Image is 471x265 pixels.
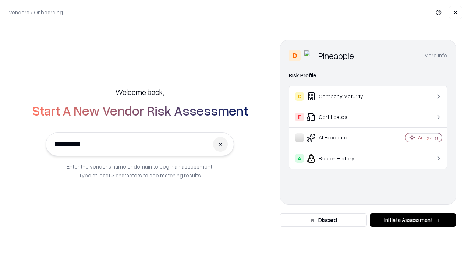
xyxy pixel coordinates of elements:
[116,87,164,97] h5: Welcome back,
[295,154,383,163] div: Breach History
[318,50,354,61] div: Pineapple
[289,71,447,80] div: Risk Profile
[424,49,447,62] button: More info
[295,113,304,121] div: F
[32,103,248,118] h2: Start A New Vendor Risk Assessment
[295,113,383,121] div: Certificates
[295,154,304,163] div: A
[418,134,438,141] div: Analyzing
[280,213,367,227] button: Discard
[304,50,315,61] img: Pineapple
[370,213,456,227] button: Initiate Assessment
[295,92,304,101] div: C
[295,92,383,101] div: Company Maturity
[9,8,63,16] p: Vendors / Onboarding
[67,162,213,180] p: Enter the vendor’s name or domain to begin an assessment. Type at least 3 characters to see match...
[295,133,383,142] div: AI Exposure
[289,50,301,61] div: D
